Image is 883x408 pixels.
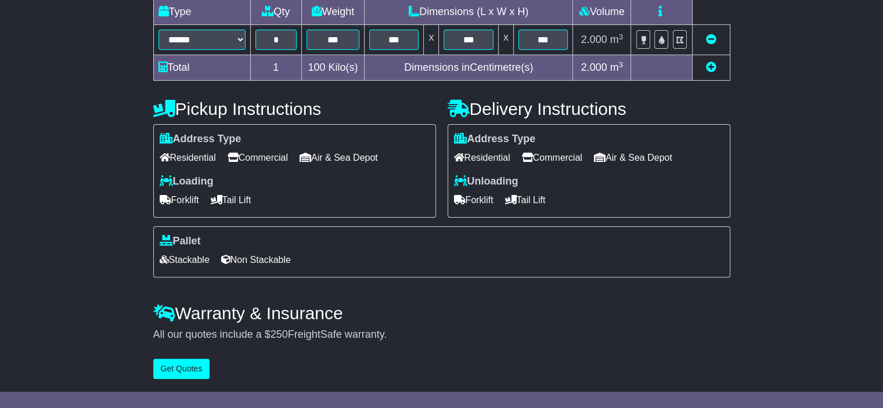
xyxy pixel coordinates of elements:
[454,133,536,146] label: Address Type
[581,34,607,45] span: 2.000
[308,62,325,73] span: 100
[619,33,623,41] sup: 3
[160,133,242,146] label: Address Type
[454,191,493,209] span: Forklift
[301,55,364,81] td: Kilo(s)
[610,34,623,45] span: m
[160,191,199,209] span: Forklift
[706,62,716,73] a: Add new item
[610,62,623,73] span: m
[364,55,572,81] td: Dimensions in Centimetre(s)
[153,328,730,341] div: All our quotes include a $ FreightSafe warranty.
[271,328,288,340] span: 250
[454,149,510,167] span: Residential
[153,55,250,81] td: Total
[522,149,582,167] span: Commercial
[505,191,546,209] span: Tail Lift
[153,359,210,379] button: Get Quotes
[619,60,623,69] sup: 3
[160,149,216,167] span: Residential
[424,25,439,55] td: x
[221,251,291,269] span: Non Stackable
[448,99,730,118] h4: Delivery Instructions
[160,235,201,248] label: Pallet
[228,149,288,167] span: Commercial
[250,55,301,81] td: 1
[211,191,251,209] span: Tail Lift
[706,34,716,45] a: Remove this item
[160,251,210,269] span: Stackable
[153,99,436,118] h4: Pickup Instructions
[581,62,607,73] span: 2.000
[153,304,730,323] h4: Warranty & Insurance
[300,149,378,167] span: Air & Sea Depot
[498,25,513,55] td: x
[160,175,214,188] label: Loading
[594,149,672,167] span: Air & Sea Depot
[454,175,518,188] label: Unloading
